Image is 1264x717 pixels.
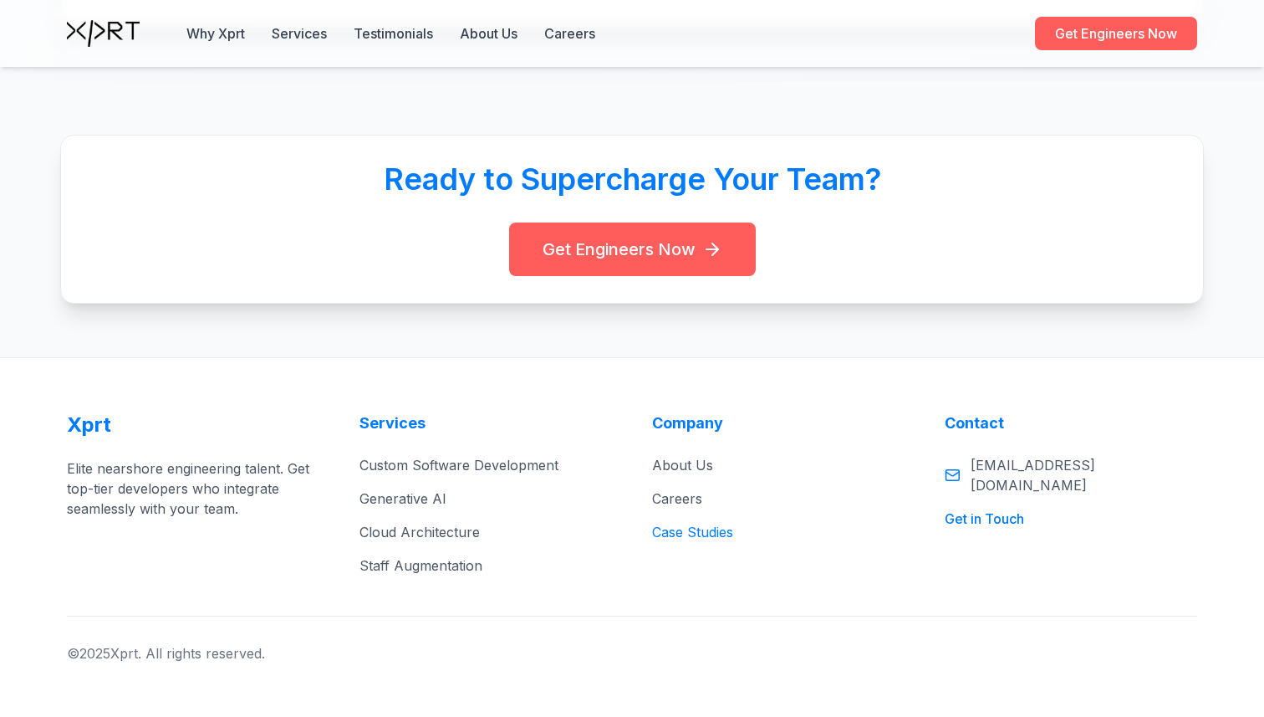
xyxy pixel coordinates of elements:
[359,556,482,576] button: Staff Augmentation
[354,23,433,44] button: Testimonials
[652,522,733,542] button: Case Studies
[945,412,1197,435] h4: Contact
[272,23,327,44] button: Services
[67,412,111,438] span: Xprt
[460,23,517,44] a: About Us
[544,23,595,44] a: Careers
[359,412,612,435] h4: Services
[945,455,1197,495] a: [EMAIL_ADDRESS][DOMAIN_NAME]
[359,522,480,542] button: Cloud Architecture
[652,457,713,474] a: About Us
[186,23,245,44] button: Why Xprt
[67,458,319,519] p: Elite nearshore engineering talent. Get top-tier developers who integrate seamlessly with your team.
[652,412,905,435] h4: Company
[67,412,319,438] a: Xprt
[67,20,140,47] img: Xprt Logo
[359,455,558,475] button: Custom Software Development
[88,162,1176,196] h2: Ready to Supercharge Your Team?
[509,223,756,276] a: Get Engineers Now
[945,509,1024,529] button: Get in Touch
[359,489,446,509] button: Generative AI
[652,490,702,507] a: Careers
[67,643,265,663] p: © 2025 Xprt. All rights reserved.
[1035,17,1197,50] a: Get Engineers Now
